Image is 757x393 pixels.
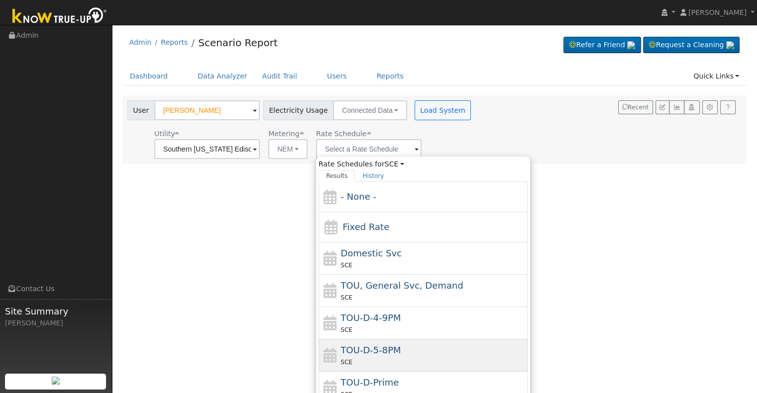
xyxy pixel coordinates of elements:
span: SCE [341,294,353,301]
button: Connected Data [333,100,407,120]
input: Select a Utility [154,139,260,159]
a: Quick Links [686,67,747,85]
span: Rate Schedules for [319,159,404,169]
span: SCE [341,262,353,269]
a: Users [320,67,354,85]
span: SCE [341,326,353,333]
a: Data Analyzer [190,67,255,85]
span: TOU-D-Prime [341,377,399,388]
button: Login As [684,100,699,114]
span: TOU-D-4-9PM [341,313,401,323]
button: Load System [415,100,471,120]
a: Request a Cleaning [643,37,740,54]
button: NEM [268,139,308,159]
button: Multi-Series Graph [669,100,684,114]
a: History [355,170,391,182]
button: Edit User [655,100,669,114]
input: Select a User [154,100,260,120]
span: SCE [341,359,353,366]
span: Fixed Rate [342,222,389,232]
a: Reports [369,67,411,85]
img: Know True-Up [7,5,112,28]
span: Alias: None [316,130,371,138]
div: Metering [268,129,308,139]
a: Reports [161,38,188,46]
span: Site Summary [5,305,107,318]
span: Time of Use, General Service, Demand Metered, Critical Peak Option: TOU-GS-2 CPP, Three Phase (2k... [341,280,463,291]
img: retrieve [627,41,635,49]
a: Results [319,170,355,182]
div: [PERSON_NAME] [5,318,107,328]
button: Settings [702,100,718,114]
a: Help Link [720,100,736,114]
a: Scenario Report [198,37,278,49]
a: Refer a Friend [563,37,641,54]
span: Electricity Usage [263,100,333,120]
img: retrieve [52,377,60,385]
a: Audit Trail [255,67,305,85]
span: [PERSON_NAME] [688,8,747,16]
span: User [127,100,155,120]
span: TOU-D-5-8PM [341,345,401,355]
img: retrieve [726,41,734,49]
span: - None - [341,191,376,202]
span: Domestic Service [341,248,402,258]
a: Dashboard [122,67,176,85]
a: Admin [129,38,152,46]
div: Utility [154,129,260,139]
button: Recent [618,100,653,114]
a: SCE [385,160,404,168]
input: Select a Rate Schedule [316,139,422,159]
